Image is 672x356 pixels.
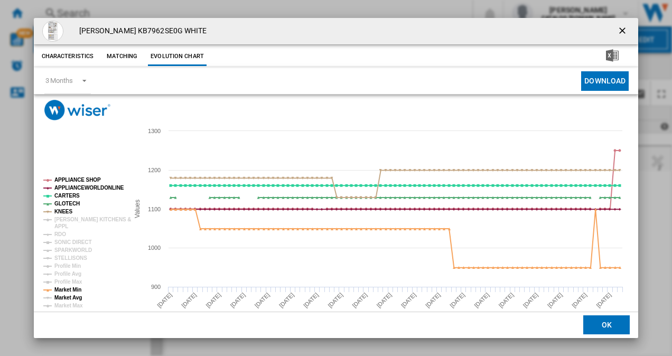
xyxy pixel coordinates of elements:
tspan: [DATE] [375,292,393,309]
button: getI18NText('BUTTONS.CLOSE_DIALOG') [613,21,634,42]
tspan: Market Avg [54,295,82,301]
tspan: [DATE] [302,292,320,309]
tspan: [DATE] [278,292,295,309]
tspan: [DATE] [595,292,612,309]
tspan: SONIC DIRECT [54,239,91,245]
tspan: Profile Min [54,263,81,269]
tspan: [PERSON_NAME] KITCHENS & [54,217,131,222]
tspan: [DATE] [253,292,270,309]
tspan: APPLIANCEWORLDONLINE [54,185,124,191]
tspan: [DATE] [326,292,344,309]
tspan: Profile Max [54,279,82,285]
tspan: [DATE] [351,292,368,309]
tspan: [DATE] [449,292,466,309]
tspan: Market Max [54,303,83,308]
tspan: [DATE] [424,292,442,309]
tspan: [DATE] [399,292,417,309]
tspan: [DATE] [571,292,588,309]
tspan: [DATE] [473,292,490,309]
button: Matching [99,47,145,66]
button: OK [583,316,630,335]
tspan: [DATE] [521,292,539,309]
button: Download in Excel [589,47,636,66]
button: Download [581,71,629,91]
tspan: GLOTECH [54,201,80,207]
tspan: APPLIANCE SHOP [54,177,101,183]
button: Evolution chart [148,47,207,66]
md-dialog: Product popup [34,18,639,339]
tspan: SPARKWORLD [54,247,92,253]
tspan: APPL [54,223,68,229]
tspan: Profile Avg [54,271,81,277]
img: logo_wiser_300x94.png [44,100,110,120]
tspan: [DATE] [180,292,198,309]
h4: [PERSON_NAME] KB7962SE0G WHITE [74,26,207,36]
tspan: 1000 [148,245,161,251]
div: 3 Months [45,77,73,85]
ng-md-icon: getI18NText('BUTTONS.CLOSE_DIALOG') [617,25,630,38]
tspan: Market Min [54,287,81,293]
tspan: [DATE] [229,292,246,309]
img: kb7962se0.png [42,21,63,42]
tspan: RDO [54,231,66,237]
tspan: Values [134,200,141,218]
tspan: [DATE] [156,292,173,309]
tspan: [DATE] [204,292,222,309]
tspan: KNEES [54,209,72,214]
tspan: STELLISONS [54,255,87,261]
tspan: 1100 [148,206,161,212]
tspan: [DATE] [546,292,564,309]
tspan: [DATE] [497,292,515,309]
tspan: 900 [151,284,161,290]
button: Characteristics [39,47,97,66]
img: excel-24x24.png [606,49,619,62]
tspan: CARTERS [54,193,80,199]
tspan: 1200 [148,167,161,173]
tspan: 1300 [148,128,161,134]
